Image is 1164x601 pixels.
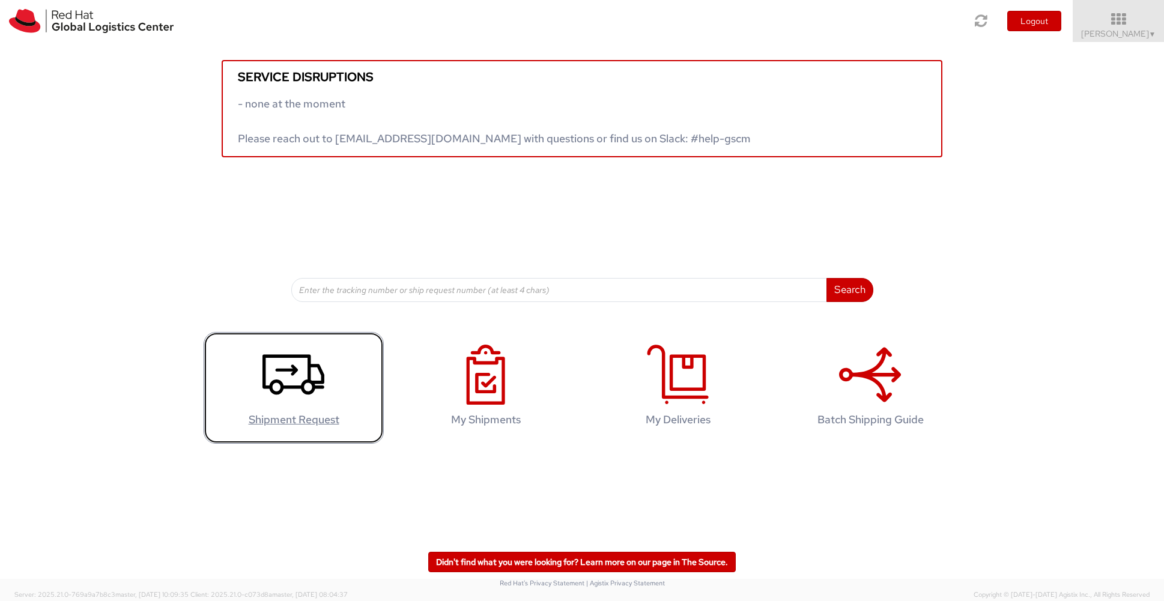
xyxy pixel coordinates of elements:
[396,332,576,444] a: My Shipments
[588,332,768,444] a: My Deliveries
[9,9,174,33] img: rh-logistics-00dfa346123c4ec078e1.svg
[190,590,348,599] span: Client: 2025.21.0-c073d8a
[1081,28,1156,39] span: [PERSON_NAME]
[204,332,384,444] a: Shipment Request
[586,579,665,587] a: | Agistix Privacy Statement
[216,414,371,426] h4: Shipment Request
[601,414,756,426] h4: My Deliveries
[780,332,960,444] a: Batch Shipping Guide
[1007,11,1061,31] button: Logout
[826,278,873,302] button: Search
[408,414,563,426] h4: My Shipments
[115,590,189,599] span: master, [DATE] 10:09:35
[272,590,348,599] span: master, [DATE] 08:04:37
[793,414,948,426] h4: Batch Shipping Guide
[974,590,1150,600] span: Copyright © [DATE]-[DATE] Agistix Inc., All Rights Reserved
[1149,29,1156,39] span: ▼
[14,590,189,599] span: Server: 2025.21.0-769a9a7b8c3
[428,552,736,572] a: Didn't find what you were looking for? Learn more on our page in The Source.
[500,579,584,587] a: Red Hat's Privacy Statement
[291,278,827,302] input: Enter the tracking number or ship request number (at least 4 chars)
[222,60,942,157] a: Service disruptions - none at the moment Please reach out to [EMAIL_ADDRESS][DOMAIN_NAME] with qu...
[238,70,926,83] h5: Service disruptions
[238,97,751,145] span: - none at the moment Please reach out to [EMAIL_ADDRESS][DOMAIN_NAME] with questions or find us o...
